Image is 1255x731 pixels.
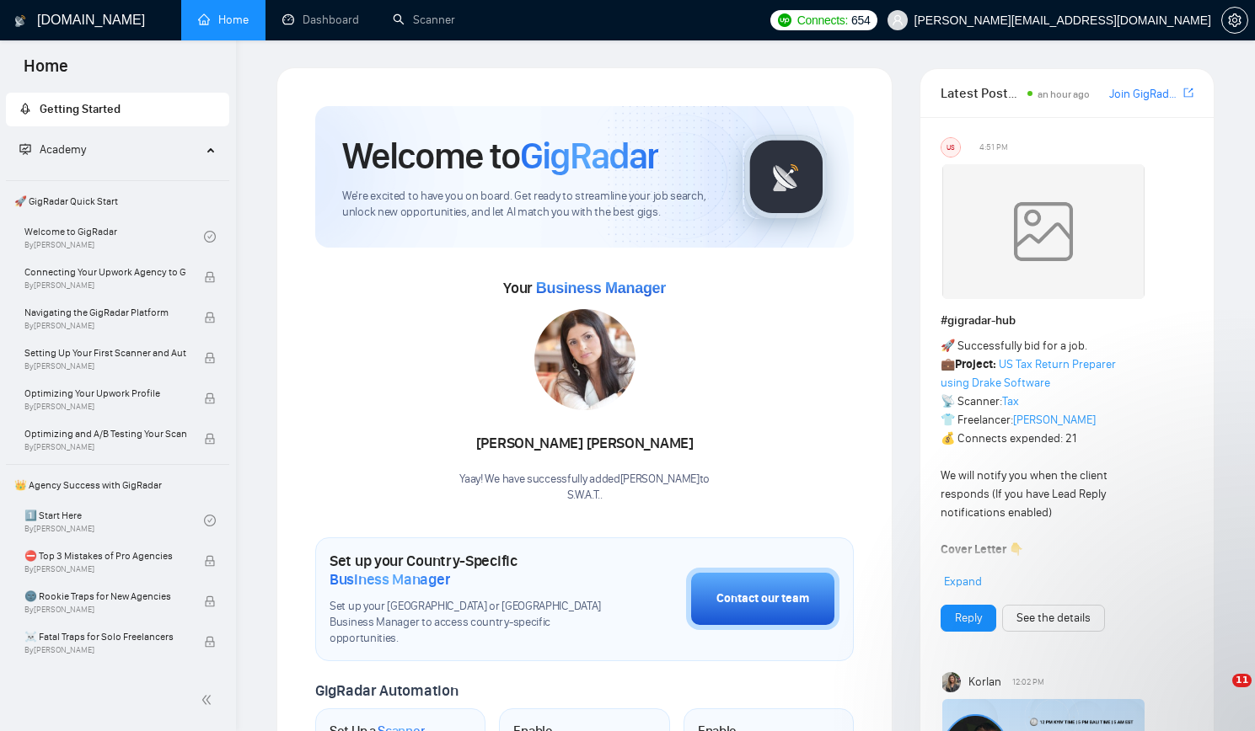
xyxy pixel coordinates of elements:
[24,669,186,686] span: ❌ How to get banned on Upwork
[686,568,839,630] button: Contact our team
[24,442,186,452] span: By [PERSON_NAME]
[1222,13,1247,27] span: setting
[10,54,82,89] span: Home
[1221,7,1248,34] button: setting
[204,595,216,607] span: lock
[24,425,186,442] span: Optimizing and A/B Testing Your Scanner for Better Results
[1038,88,1090,100] span: an hour ago
[24,628,186,645] span: ☠️ Fatal Traps for Solo Freelancers
[941,542,1023,557] strong: Cover Letter 👇
[24,361,186,371] span: By [PERSON_NAME]
[979,140,1008,155] span: 4:51 PM
[8,468,228,502] span: 👑 Agency Success with GigRadar
[19,103,31,115] span: rocket
[24,304,186,321] span: Navigating the GigRadar Platform
[24,264,186,280] span: Connecting Your Upwork Agency to GigRadar
[744,135,829,219] img: gigradar-logo.png
[19,143,31,155] span: fund-projection-screen
[282,13,359,27] a: dashboardDashboard
[520,133,658,179] span: GigRadar
[534,309,636,410] img: 1706119779818-multi-117.jpg
[24,218,204,255] a: Welcome to GigRadarBy[PERSON_NAME]
[19,142,86,157] span: Academy
[8,184,228,218] span: 🚀 GigRadar Quick Start
[342,189,716,221] span: We're excited to have you on board. Get ready to streamline your job search, unlock new opportuni...
[1198,674,1238,714] iframe: Intercom live chat
[24,588,186,605] span: 🌚 Rookie Traps for New Agencies
[6,93,229,126] li: Getting Started
[24,280,186,291] span: By [PERSON_NAME]
[24,344,186,361] span: Setting Up Your First Scanner and Auto-Bidder
[1183,85,1193,101] a: export
[201,691,217,708] span: double-left
[1109,85,1180,104] a: Join GigRadar Slack Community
[204,555,216,567] span: lock
[24,502,204,539] a: 1️⃣ Start HereBy[PERSON_NAME]
[204,312,216,323] span: lock
[330,599,602,647] span: Set up your [GEOGRAPHIC_DATA] or [GEOGRAPHIC_DATA] Business Manager to access country-specific op...
[941,357,1116,390] a: US Tax Return Preparer using Drake Software
[204,231,216,243] span: check-circle
[204,392,216,404] span: lock
[204,433,216,445] span: lock
[1002,394,1019,408] a: Tax
[24,385,186,402] span: Optimizing Your Upwork Profile
[330,570,450,589] span: Business Manager
[24,547,186,564] span: ⛔ Top 3 Mistakes of Pro Agencies
[24,402,186,412] span: By [PERSON_NAME]
[393,13,455,27] a: searchScanner
[1232,674,1252,687] span: 11
[955,357,996,371] strong: Project:
[941,83,1022,104] span: Latest Posts from the GigRadar Community
[536,280,666,296] span: Business Manager
[1183,86,1193,99] span: export
[342,133,658,179] h1: Welcome to
[1013,413,1096,427] a: [PERSON_NAME]
[204,352,216,364] span: lock
[941,138,960,157] div: US
[40,142,86,157] span: Academy
[198,13,249,27] a: homeHome
[459,472,710,504] div: Yaay! We have successfully added [PERSON_NAME] to
[24,564,186,574] span: By [PERSON_NAME]
[204,515,216,526] span: check-circle
[24,645,186,655] span: By [PERSON_NAME]
[14,8,26,35] img: logo
[315,681,458,700] span: GigRadar Automation
[24,321,186,331] span: By [PERSON_NAME]
[459,488,710,504] p: S.W.A.T. .
[503,279,666,297] span: Your
[941,312,1193,330] h1: # gigradar-hub
[778,13,791,27] img: upwork-logo.png
[24,605,186,615] span: By [PERSON_NAME]
[1221,13,1248,27] a: setting
[40,102,121,116] span: Getting Started
[459,430,710,458] div: [PERSON_NAME] [PERSON_NAME]
[330,552,602,589] h1: Set up your Country-Specific
[716,590,809,608] div: Contact our team
[797,11,848,29] span: Connects:
[851,11,870,29] span: 654
[204,636,216,648] span: lock
[892,14,904,26] span: user
[204,271,216,283] span: lock
[942,164,1145,299] img: weqQh+iSagEgQAAAABJRU5ErkJggg==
